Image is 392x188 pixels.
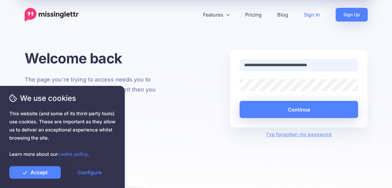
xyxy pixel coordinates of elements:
a: Sign Up [336,8,368,22]
p: The page you're trying to access needs you to login first. If you don't have an account then you ... [25,75,162,105]
a: Configure [64,166,115,179]
a: Accept [9,166,61,179]
a: Blog [269,8,296,22]
a: Pricing [237,8,269,22]
span: We use cookies [9,93,115,104]
a: I've forgotten my password [266,131,332,137]
span: This website (and some of its third-party tools) use cookies. These are important as they allow u... [9,110,115,158]
a: Sign In [296,8,328,22]
a: Features [195,8,237,22]
h1: Welcome back [25,50,162,67]
a: cookie policy [58,151,87,157]
button: Continue [240,101,358,118]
